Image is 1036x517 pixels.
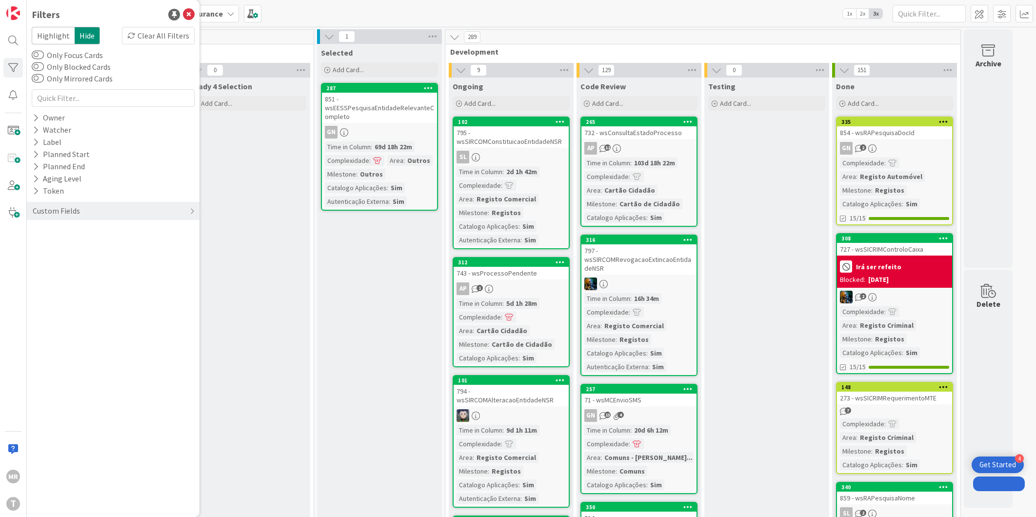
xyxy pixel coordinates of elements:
[473,452,474,463] span: :
[474,194,538,204] div: Registo Comercial
[489,339,555,350] div: Cartão de Cidadão
[648,479,664,490] div: Sim
[617,466,647,477] div: Comuns
[32,205,81,217] div: Custom Fields
[629,438,630,449] span: :
[457,353,518,363] div: Catalogo Aplicações
[458,259,569,266] div: 312
[856,263,901,270] b: Irá ser refeito
[356,169,358,179] span: :
[629,307,630,318] span: :
[648,212,664,223] div: Sim
[454,376,569,406] div: 101794 - wsSIRCOMAlteracaoEntidadeNSR
[581,385,697,394] div: 257
[581,278,697,290] div: JC
[903,199,920,209] div: Sim
[322,84,437,93] div: 287
[648,348,664,358] div: Sim
[201,99,232,108] span: Add Card...
[32,73,113,84] label: Only Mirrored Cards
[584,479,646,490] div: Catalogo Aplicações
[584,348,646,358] div: Catalogo Aplicações
[325,182,387,193] div: Catalogo Aplicações
[32,74,44,83] button: Only Mirrored Cards
[322,84,437,123] div: 287851 - wsEESSPesquisaEntidadeRelevanteCompleto
[871,446,873,457] span: :
[581,503,697,512] div: 350
[841,384,952,391] div: 148
[617,199,682,209] div: Cartão de Cidadão
[454,258,569,279] div: 312743 - wsProcessoPendente
[602,452,695,463] div: Comuns - [PERSON_NAME]...
[457,221,518,232] div: Catalogo Aplicações
[584,307,629,318] div: Complexidade
[857,432,916,443] div: Registo Criminal
[520,493,522,504] span: :
[454,267,569,279] div: 743 - wsProcessoPendente
[457,282,469,295] div: AP
[840,142,853,155] div: GN
[646,479,648,490] span: :
[630,158,632,168] span: :
[840,275,865,285] div: Blocked:
[837,234,952,243] div: 308
[464,31,480,43] span: 289
[369,155,371,166] span: :
[884,418,886,429] span: :
[903,347,920,358] div: Sim
[322,93,437,123] div: 851 - wsEESSPesquisaEntidadeRelevanteCompleto
[32,50,44,60] button: Only Focus Cards
[841,484,952,491] div: 340
[884,306,886,317] span: :
[856,320,857,331] span: :
[390,196,407,207] div: Sim
[837,291,952,303] div: JC
[840,432,856,443] div: Area
[979,460,1016,470] div: Get Started
[584,171,629,182] div: Complexidade
[871,334,873,344] span: :
[840,185,871,196] div: Milestone
[457,166,502,177] div: Time in Column
[457,493,520,504] div: Autenticação Externa
[32,148,91,160] div: Planned Start
[857,171,925,182] div: Registo Automóvel
[584,425,630,436] div: Time in Column
[581,118,697,139] div: 265732 - wsConsultaEstadoProcesso
[869,9,882,19] span: 3x
[581,118,697,126] div: 265
[371,141,372,152] span: :
[32,173,82,185] div: Aging Level
[325,155,369,166] div: Complexidade
[840,347,902,358] div: Catalogo Aplicações
[581,409,697,422] div: GN
[457,207,488,218] div: Milestone
[600,185,602,196] span: :
[454,151,569,163] div: SL
[840,446,871,457] div: Milestone
[845,407,851,414] span: 7
[502,425,504,436] span: :
[6,6,20,20] img: Visit kanbanzone.com
[457,151,469,163] div: SL
[32,136,62,148] div: Label
[871,185,873,196] span: :
[32,61,111,73] label: Only Blocked Cards
[32,49,103,61] label: Only Focus Cards
[873,334,907,344] div: Registos
[848,99,879,108] span: Add Card...
[581,236,697,244] div: 316
[325,169,356,179] div: Milestone
[325,126,338,139] div: GN
[646,348,648,358] span: :
[708,81,736,91] span: Testing
[488,339,489,350] span: :
[32,27,75,44] span: Highlight
[860,293,866,299] span: 2
[454,282,569,295] div: AP
[629,171,630,182] span: :
[902,459,903,470] span: :
[321,48,353,58] span: Selected
[840,418,884,429] div: Complexidade
[837,118,952,126] div: 335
